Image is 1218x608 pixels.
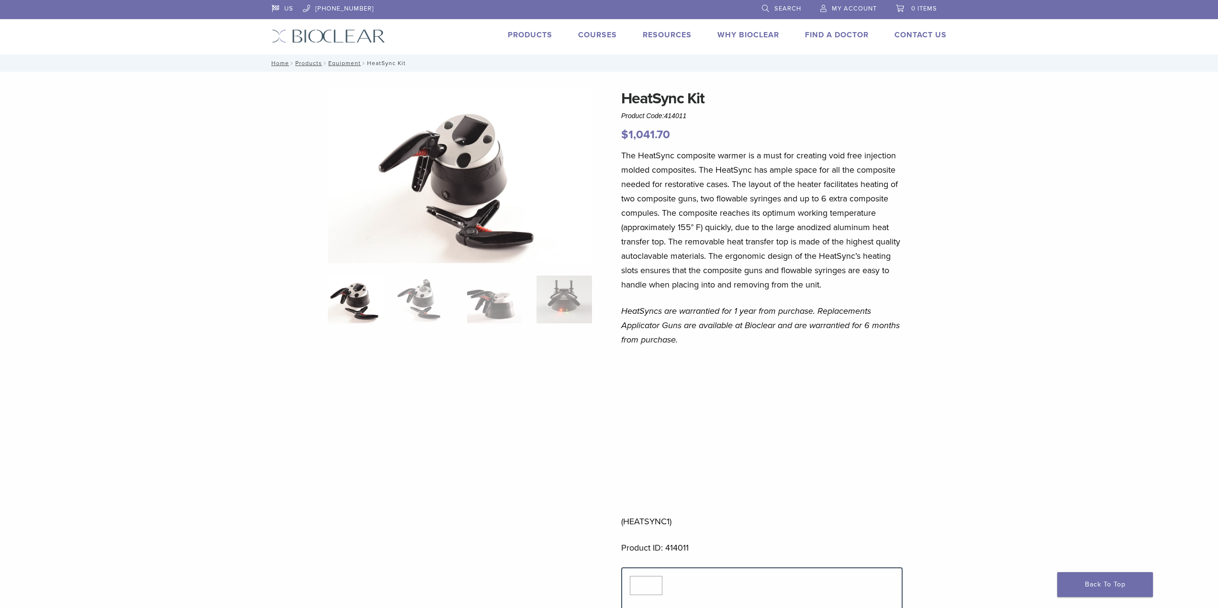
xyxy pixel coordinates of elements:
[621,128,628,142] span: $
[578,30,617,40] a: Courses
[911,5,937,12] span: 0 items
[361,61,367,66] span: /
[643,30,692,40] a: Resources
[328,87,592,264] img: HeatSync Kit-4
[268,60,289,66] a: Home
[621,87,903,110] h1: HeatSync Kit
[1057,572,1153,597] a: Back To Top
[322,61,328,66] span: /
[328,276,383,323] img: HeatSync-Kit-4-324x324.jpg
[621,541,903,555] p: Product ID: 414011
[832,5,877,12] span: My Account
[621,128,670,142] bdi: 1,041.70
[894,30,947,40] a: Contact Us
[397,276,452,323] img: HeatSync Kit - Image 2
[272,29,385,43] img: Bioclear
[664,112,687,120] span: 414011
[289,61,295,66] span: /
[265,55,954,72] nav: HeatSync Kit
[467,276,522,323] img: HeatSync Kit - Image 3
[536,276,592,323] img: HeatSync Kit - Image 4
[774,5,801,12] span: Search
[621,359,903,529] p: (HEATSYNC1)
[805,30,869,40] a: Find A Doctor
[328,60,361,66] a: Equipment
[717,30,779,40] a: Why Bioclear
[621,112,686,120] span: Product Code:
[508,30,552,40] a: Products
[621,148,903,292] p: The HeatSync composite warmer is a must for creating void free injection molded composites. The H...
[295,60,322,66] a: Products
[621,306,900,345] em: HeatSyncs are warrantied for 1 year from purchase. Replacements Applicator Guns are available at ...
